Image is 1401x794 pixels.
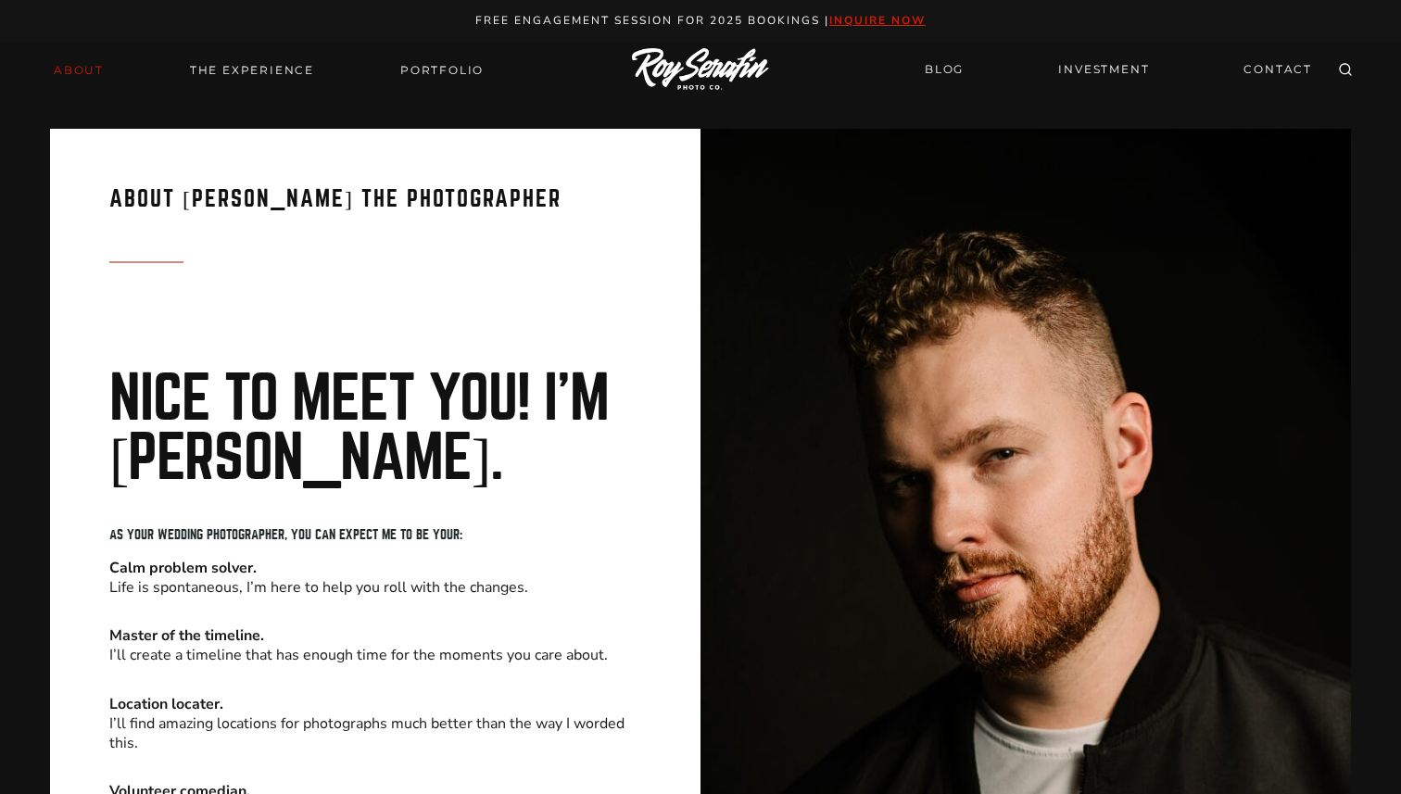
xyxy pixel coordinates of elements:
[43,57,115,83] a: About
[632,48,769,92] img: Logo of Roy Serafin Photo Co., featuring stylized text in white on a light background, representi...
[109,626,641,665] p: I’ll create a timeline that has enough time for the moments you care about.
[829,13,926,28] a: inquire now
[43,57,495,83] nav: Primary Navigation
[109,518,641,552] h5: As your wedding photographer, you can expect me to be your:
[914,54,975,86] a: BLOG
[109,558,257,578] strong: Calm problem solver.
[109,694,223,714] strong: Location locater.
[1332,57,1358,83] button: View Search Form
[20,11,1382,31] p: Free engagement session for 2025 Bookings |
[1047,54,1160,86] a: INVESTMENT
[109,695,641,752] p: I’ll find amazing locations for photographs much better than the way I worded this.
[109,370,641,488] h2: Nice to meet you! I’m [PERSON_NAME].
[109,188,641,233] h3: About [PERSON_NAME] the Photographer
[1232,54,1323,86] a: CONTACT
[914,54,1323,86] nav: Secondary Navigation
[109,625,264,646] strong: Master of the timeline.
[389,57,495,83] a: Portfolio
[109,559,641,598] p: Life is spontaneous, I’m here to help you roll with the changes.
[179,57,325,83] a: THE EXPERIENCE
